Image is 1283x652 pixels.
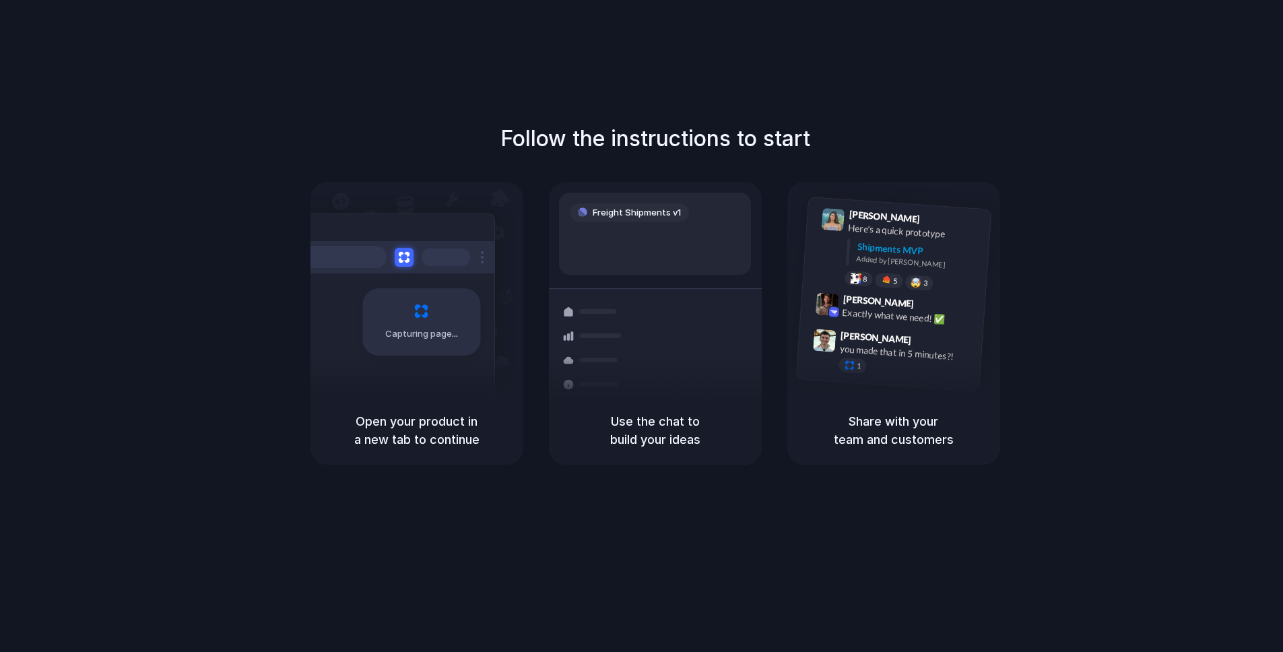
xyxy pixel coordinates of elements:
span: 1 [856,362,861,369]
div: Added by [PERSON_NAME] [856,253,980,272]
div: you made that in 5 minutes?! [839,341,974,364]
span: 9:41 AM [923,213,951,229]
span: [PERSON_NAME] [843,291,914,311]
span: 9:47 AM [915,334,943,350]
div: Here's a quick prototype [847,220,982,243]
div: Shipments MVP [857,239,981,261]
h1: Follow the instructions to start [500,123,810,155]
span: 5 [892,277,897,284]
h5: Open your product in a new tab to continue [327,412,507,449]
span: 8 [862,275,867,282]
div: Exactly what we need! ✅ [842,305,977,328]
span: [PERSON_NAME] [840,327,911,347]
h5: Share with your team and customers [803,412,984,449]
div: 🤯 [910,278,921,288]
span: [PERSON_NAME] [849,207,920,226]
span: Capturing page [385,327,460,341]
span: Freight Shipments v1 [593,206,681,220]
h5: Use the chat to build your ideas [565,412,746,449]
span: 3 [923,279,927,286]
span: 9:42 AM [917,298,945,314]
